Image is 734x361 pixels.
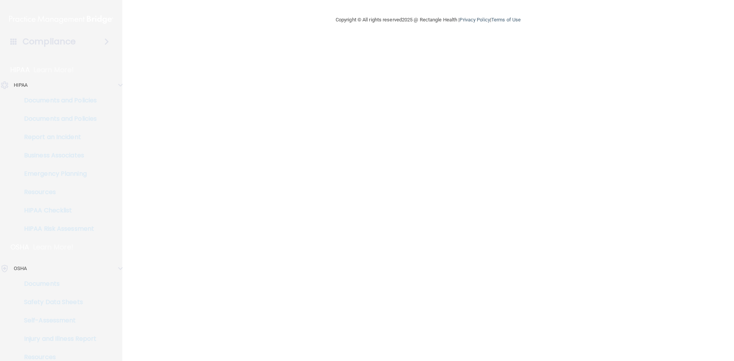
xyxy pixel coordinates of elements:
[9,12,113,27] img: PMB logo
[14,264,27,273] p: OSHA
[5,280,109,288] p: Documents
[33,243,74,252] p: Learn More!
[289,8,568,32] div: Copyright © All rights reserved 2025 @ Rectangle Health | |
[491,17,521,23] a: Terms of Use
[5,298,109,306] p: Safety Data Sheets
[5,353,109,361] p: Resources
[5,97,109,104] p: Documents and Policies
[5,152,109,159] p: Business Associates
[14,81,28,90] p: HIPAA
[10,243,29,252] p: OSHA
[10,65,30,74] p: HIPAA
[5,317,109,324] p: Self-Assessment
[5,225,109,233] p: HIPAA Risk Assessment
[5,188,109,196] p: Resources
[5,115,109,123] p: Documents and Policies
[5,170,109,178] p: Emergency Planning
[5,335,109,343] p: Injury and Illness Report
[460,17,490,23] a: Privacy Policy
[5,133,109,141] p: Report an Incident
[34,65,74,74] p: Learn More!
[23,36,76,47] h4: Compliance
[5,207,109,214] p: HIPAA Checklist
